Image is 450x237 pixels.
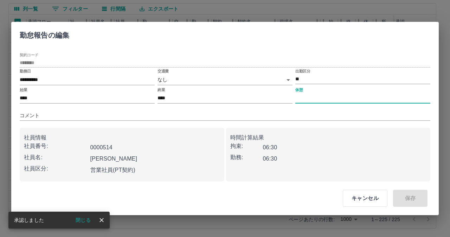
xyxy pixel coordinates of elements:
[90,167,136,173] b: 営業社員(PT契約)
[24,164,88,173] p: 社員区分:
[20,52,38,58] label: 契約コード
[14,214,44,226] div: 承認しました
[263,144,277,150] b: 06:30
[157,69,169,74] label: 交通費
[24,133,220,142] p: 社員情報
[96,215,107,225] button: close
[90,156,137,162] b: [PERSON_NAME]
[90,144,112,150] b: 0000514
[295,87,303,92] label: 休憩
[230,142,263,150] p: 拘束:
[230,133,426,142] p: 時間計算結果
[20,87,27,92] label: 始業
[157,75,292,85] div: なし
[70,215,96,225] button: 閉じる
[24,153,88,162] p: 社員名:
[24,142,88,150] p: 社員番号:
[343,190,387,207] button: キャンセル
[20,69,31,74] label: 勤務日
[230,153,263,162] p: 勤務:
[295,69,310,74] label: 出勤区分
[263,156,277,162] b: 06:30
[11,22,78,46] h2: 勤怠報告の編集
[157,87,165,92] label: 終業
